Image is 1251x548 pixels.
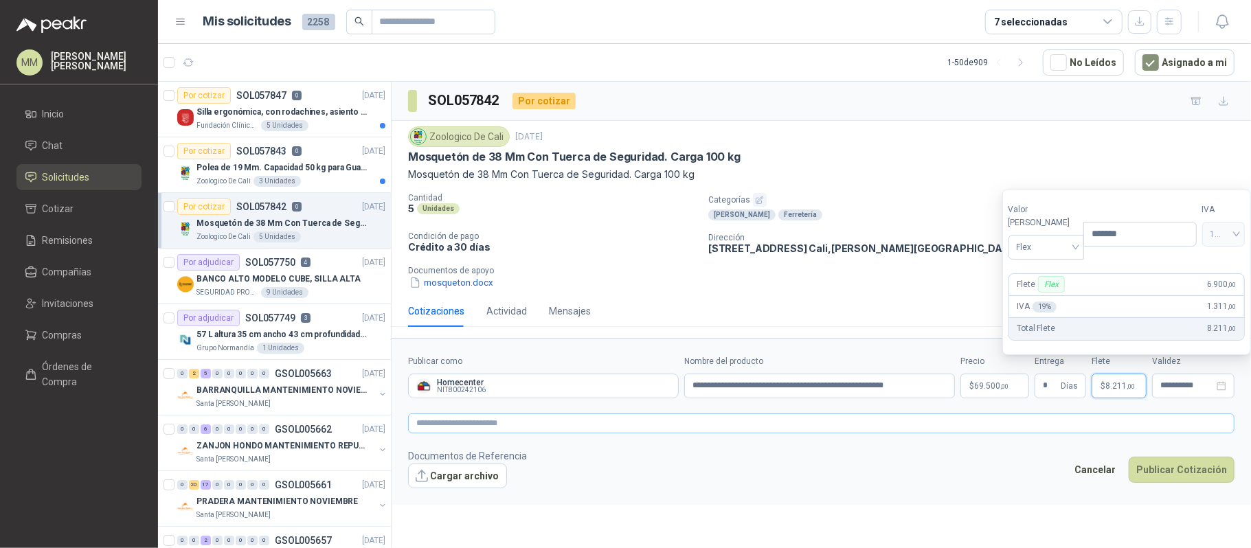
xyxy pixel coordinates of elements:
[196,328,368,341] p: 57 L altura 35 cm ancho 43 cm profundidad 39 cm
[236,146,286,156] p: SOL057843
[408,464,507,488] button: Cargar archivo
[1017,276,1068,293] p: Flete
[177,87,231,104] div: Por cotizar
[212,369,223,378] div: 0
[158,193,391,249] a: Por cotizarSOL0578420[DATE] Company LogoMosquetón de 38 Mm Con Tuerca de Seguridad. Carga 100 kgZ...
[16,196,142,222] a: Cotizar
[428,90,501,111] h3: SOL057842
[408,355,679,368] label: Publicar como
[1061,374,1078,398] span: Días
[257,343,304,354] div: 1 Unidades
[177,477,388,521] a: 0 20 17 0 0 0 0 0 GSOL005661[DATE] Company LogoPRADERA MANTENIMIENTO NOVIEMBRESanta [PERSON_NAME]
[177,443,194,459] img: Company Logo
[224,480,234,490] div: 0
[43,201,74,216] span: Cotizar
[1127,383,1135,390] span: ,00
[177,254,240,271] div: Por adjudicar
[236,202,286,212] p: SOL057842
[1228,281,1236,288] span: ,00
[189,369,199,378] div: 2
[411,129,426,144] img: Company Logo
[292,146,302,156] p: 0
[189,480,199,490] div: 20
[1092,355,1147,368] label: Flete
[960,355,1029,368] label: Precio
[16,227,142,253] a: Remisiones
[177,143,231,159] div: Por cotizar
[778,209,822,220] div: Ferretería
[43,359,128,389] span: Órdenes de Compra
[1017,300,1057,313] p: IVA
[1228,303,1236,310] span: ,00
[16,290,142,317] a: Invitaciones
[245,258,295,267] p: SOL057750
[362,145,385,158] p: [DATE]
[362,367,385,380] p: [DATE]
[1135,49,1235,76] button: Asignado a mi
[158,304,391,360] a: Por adjudicarSOL0577493[DATE] Company Logo57 L altura 35 cm ancho 43 cm profundidad 39 cmGrupo No...
[512,93,576,109] div: Por cotizar
[196,495,358,508] p: PRADERA MANTENIMIENTO NOVIEMBRE
[16,259,142,285] a: Compañías
[43,328,82,343] span: Compras
[177,310,240,326] div: Por adjudicar
[362,423,385,436] p: [DATE]
[16,101,142,127] a: Inicio
[1033,301,1057,312] div: 19 %
[212,480,223,490] div: 0
[1207,322,1236,335] span: 8.211
[177,165,194,181] img: Company Logo
[203,12,291,32] h1: Mis solicitudes
[196,176,251,187] p: Zoologico De Cali
[196,510,271,521] p: Santa [PERSON_NAME]
[177,421,388,465] a: 0 0 6 0 0 0 0 0 GSOL005662[DATE] Company LogoZANJON HONDO MANTENIMIENTO REPUESTOSSanta [PERSON_NAME]
[16,16,87,33] img: Logo peakr
[236,91,286,100] p: SOL057847
[158,137,391,193] a: Por cotizarSOL0578430[DATE] Company LogoPolea de 19 Mm. Capacidad 50 kg para Guaya. Cable O [GEOG...
[259,424,269,434] div: 0
[994,14,1068,30] div: 7 seleccionadas
[253,176,301,187] div: 3 Unidades
[1067,457,1123,483] button: Cancelar
[236,480,246,490] div: 0
[43,170,90,185] span: Solicitudes
[486,304,527,319] div: Actividad
[408,448,527,464] p: Documentos de Referencia
[177,365,388,409] a: 0 2 5 0 0 0 0 0 GSOL005663[DATE] Company LogoBARRANQUILLA MANTENIMIENTO NOVIEMBRESanta [PERSON_NAME]
[196,273,361,286] p: BANCO ALTO MODELO CUBE, SILLA ALTA
[43,233,93,248] span: Remisiones
[1101,382,1105,390] span: $
[408,203,414,214] p: 5
[212,424,223,434] div: 0
[201,369,211,378] div: 5
[177,109,194,126] img: Company Logo
[196,217,368,230] p: Mosquetón de 38 Mm Con Tuerca de Seguridad. Carga 100 kg
[362,534,385,547] p: [DATE]
[259,480,269,490] div: 0
[408,193,697,203] p: Cantidad
[408,266,1246,275] p: Documentos de apoyo
[236,536,246,545] div: 0
[196,106,368,119] p: Silla ergonómica, con rodachines, asiento ajustable en altura, espaldar alto,
[177,198,231,215] div: Por cotizar
[292,202,302,212] p: 0
[362,89,385,102] p: [DATE]
[247,424,258,434] div: 0
[16,49,43,76] div: MM
[201,424,211,434] div: 6
[158,249,391,304] a: Por adjudicarSOL0577504[DATE] Company LogoBANCO ALTO MODELO CUBE, SILLA ALTASEGURIDAD PROVISER LT...
[362,479,385,492] p: [DATE]
[708,242,1019,254] p: [STREET_ADDRESS] Cali , [PERSON_NAME][GEOGRAPHIC_DATA]
[51,52,142,71] p: [PERSON_NAME] [PERSON_NAME]
[259,536,269,545] div: 0
[708,233,1019,242] p: Dirección
[196,343,254,354] p: Grupo Normandía
[196,287,258,298] p: SEGURIDAD PROVISER LTDA
[253,231,301,242] div: 5 Unidades
[16,133,142,159] a: Chat
[1202,203,1245,216] label: IVA
[177,276,194,293] img: Company Logo
[1043,49,1124,76] button: No Leídos
[177,536,188,545] div: 0
[16,354,142,395] a: Órdenes de Compra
